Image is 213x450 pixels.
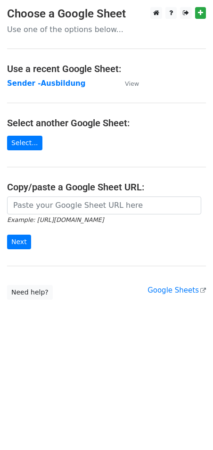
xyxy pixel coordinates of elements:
h3: Choose a Google Sheet [7,7,206,21]
small: View [125,80,139,87]
a: Sender -Ausbildung [7,79,85,88]
h4: Copy/paste a Google Sheet URL: [7,181,206,193]
input: Next [7,235,31,249]
small: Example: [URL][DOMAIN_NAME] [7,216,104,223]
a: Select... [7,136,42,150]
h4: Use a recent Google Sheet: [7,63,206,74]
h4: Select another Google Sheet: [7,117,206,129]
p: Use one of the options below... [7,25,206,34]
input: Paste your Google Sheet URL here [7,196,201,214]
a: Need help? [7,285,53,300]
a: Google Sheets [147,286,206,295]
a: View [115,79,139,88]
